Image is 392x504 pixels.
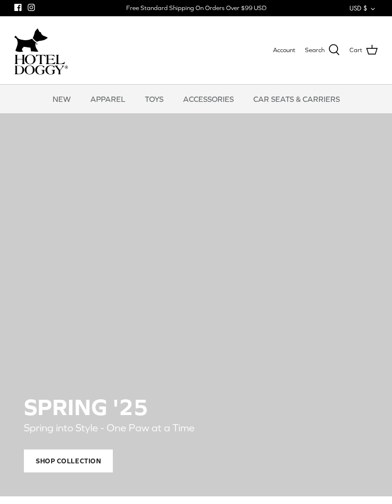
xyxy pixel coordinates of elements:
img: dog-icon.svg [14,26,48,55]
div: Free Standard Shipping On Orders Over $99 USD [126,4,266,12]
a: Free Standard Shipping On Orders Over $99 USD [126,1,266,15]
a: Cart [349,44,378,56]
h2: SPRING '25 [24,394,368,420]
a: CAR SEATS & CARRIERS [245,85,348,113]
span: Cart [349,45,362,55]
p: Spring into Style - One Paw at a Time [24,420,368,437]
img: hoteldoggycom [14,55,68,75]
a: hoteldoggycom [14,26,68,75]
span: Shop Collection [24,449,113,472]
a: NEW [44,85,79,113]
a: Facebook [14,4,22,11]
a: ACCESSORIES [174,85,242,113]
a: Account [273,45,295,55]
a: APPAREL [82,85,134,113]
a: TOYS [136,85,172,113]
span: Search [305,45,325,55]
span: Account [273,46,295,54]
a: Search [305,44,340,56]
a: Instagram [28,4,35,11]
